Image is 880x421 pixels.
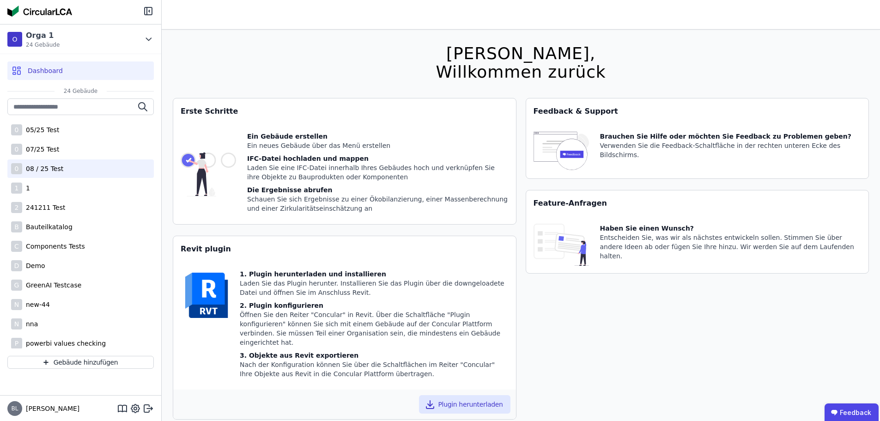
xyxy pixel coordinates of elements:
img: feature_request_tile-UiXE1qGU.svg [534,224,589,266]
div: Schauen Sie sich Ergebnisse zu einer Ökobilanzierung, einer Massenberechnung und einer Zirkularit... [247,195,509,213]
div: Orga 1 [26,30,60,41]
div: 3. Objekte aus Revit exportieren [240,351,509,360]
div: Feature-Anfragen [526,190,869,216]
img: revit-YwGVQcbs.svg [181,269,232,321]
div: Öffnen Sie den Reiter "Concular" in Revit. Über die Schaltfläche "Plugin konfigurieren" können Si... [240,310,509,347]
div: 0 [11,124,22,135]
div: IFC-Datei hochladen und mappen [247,154,509,163]
span: BL [12,406,18,411]
span: 24 Gebäude [55,87,107,95]
div: Laden Sie das Plugin herunter. Installieren Sie das Plugin über die downgeloadete Datei und öffne... [240,279,509,297]
div: 0 [11,144,22,155]
img: feedback-icon-HCTs5lye.svg [534,132,589,171]
div: 1 [22,183,30,193]
button: Plugin herunterladen [419,395,510,414]
img: getting_started_tile-DrF_GRSv.svg [181,132,236,217]
div: 2. Plugin konfigurieren [240,301,509,310]
div: Brauchen Sie Hilfe oder möchten Sie Feedback zu Problemen geben? [600,132,862,141]
div: Demo [22,261,45,270]
div: 05/25 Test [22,125,59,134]
div: B [11,221,22,232]
div: Die Ergebnisse abrufen [247,185,509,195]
div: 241211 Test [22,203,65,212]
div: 07/25 Test [22,145,59,154]
div: powerbi values checking [22,339,106,348]
div: 1 [11,183,22,194]
div: 1. Plugin herunterladen und installieren [240,269,509,279]
div: Haben Sie einen Wunsch? [600,224,862,233]
div: Components Tests [22,242,85,251]
div: N [11,299,22,310]
div: Ein Gebäude erstellen [247,132,509,141]
div: Feedback & Support [526,98,869,124]
span: 24 Gebäude [26,41,60,49]
div: new-44 [22,300,50,309]
div: Erste Schritte [173,98,516,124]
div: D [11,260,22,271]
span: Dashboard [28,66,63,75]
div: GreenAI Testcase [22,281,81,290]
div: Laden Sie eine IFC-Datei innerhalb Ihres Gebäudes hoch und verknüpfen Sie ihre Objekte zu Bauprod... [247,163,509,182]
div: 0 [11,163,22,174]
img: Concular [7,6,72,17]
div: C [11,241,22,252]
span: [PERSON_NAME] [22,404,79,413]
div: Willkommen zurück [436,63,606,81]
div: N [11,318,22,329]
div: nna [22,319,38,329]
div: Nach der Konfiguration können Sie über die Schaltflächen im Reiter "Concular" Ihre Objekte aus Re... [240,360,509,378]
div: 2 [11,202,22,213]
div: Verwenden Sie die Feedback-Schaltfläche in der rechten unteren Ecke des Bildschirms. [600,141,862,159]
div: 08 / 25 Test [22,164,63,173]
div: Entscheiden Sie, was wir als nächstes entwickeln sollen. Stimmen Sie über andere Ideen ab oder fü... [600,233,862,261]
div: Ein neues Gebäude über das Menü erstellen [247,141,509,150]
div: Revit plugin [173,236,516,262]
div: O [7,32,22,47]
button: Gebäude hinzufügen [7,356,154,369]
div: Bauteilkatalog [22,222,73,232]
div: G [11,280,22,291]
div: [PERSON_NAME], [436,44,606,63]
div: P [11,338,22,349]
